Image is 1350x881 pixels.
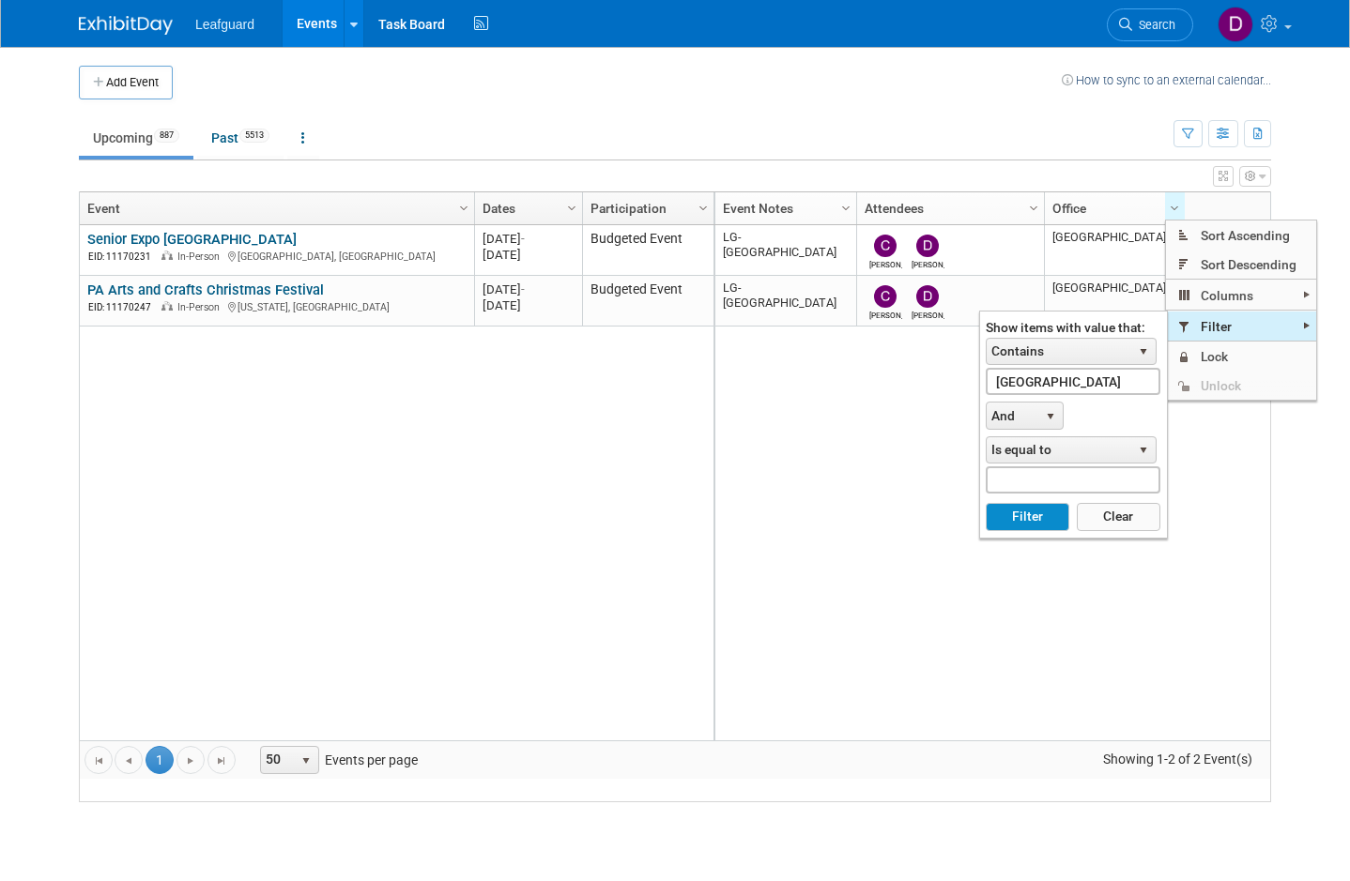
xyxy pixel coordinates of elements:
[88,302,159,312] span: EID: 11170247
[987,339,1131,365] span: Contains
[261,747,293,773] span: 50
[1167,201,1182,216] span: Column Settings
[1166,311,1316,341] span: Filter
[869,308,902,320] div: Calleen Kenney
[1043,409,1058,424] span: select
[1166,250,1316,279] span: Sort Descending
[87,192,462,224] a: Event
[986,320,1159,335] div: Show items with value that:
[1136,344,1151,359] span: select
[715,225,856,276] td: LG-[GEOGRAPHIC_DATA]
[483,281,574,297] div: [DATE]
[838,201,853,216] span: Column Settings
[564,201,579,216] span: Column Settings
[239,129,269,143] span: 5513
[1166,281,1316,310] span: Columns
[87,281,324,298] a: PA Arts and Crafts Christmas Festival
[987,437,1131,463] span: Is equal to
[916,285,939,308] img: David Krajnak
[197,120,284,156] a: Past5513
[1166,342,1316,372] span: Lock
[177,301,225,313] span: In-Person
[912,257,944,269] div: David Krajnak
[1165,192,1186,220] a: Column Settings
[183,753,198,768] span: Go to the next page
[79,66,173,99] button: Add Event
[562,192,583,220] a: Column Settings
[87,248,466,264] div: [GEOGRAPHIC_DATA], [GEOGRAPHIC_DATA]
[454,192,475,220] a: Column Settings
[176,746,205,774] a: Go to the next page
[694,192,714,220] a: Column Settings
[1024,192,1045,220] a: Column Settings
[874,235,897,257] img: Calleen Kenney
[715,276,856,327] td: LG-[GEOGRAPHIC_DATA]
[456,201,471,216] span: Column Settings
[1132,18,1175,32] span: Search
[874,285,897,308] img: Calleen Kenney
[88,251,159,262] span: EID: 11170231
[79,120,193,156] a: Upcoming887
[1136,443,1151,458] span: select
[207,746,236,774] a: Go to the last page
[521,232,525,246] span: -
[91,753,106,768] span: Go to the first page
[1166,220,1316,250] span: Sort Ascending
[1077,503,1160,531] button: Clear
[1052,192,1173,224] a: Office
[121,753,136,768] span: Go to the previous page
[483,247,574,263] div: [DATE]
[1107,8,1193,41] a: Search
[591,192,701,224] a: Participation
[912,308,944,320] div: David Krajnak
[521,282,525,296] span: -
[161,251,173,260] img: In-Person Event
[84,746,113,774] a: Go to the first page
[483,231,574,247] div: [DATE]
[1062,73,1271,87] a: How to sync to an external calendar...
[177,251,225,263] span: In-Person
[214,753,229,768] span: Go to the last page
[195,17,254,32] span: Leafguard
[582,225,713,276] td: Budgeted Event
[299,753,314,768] span: select
[1166,371,1316,400] span: Unlock
[916,235,939,257] img: David Krajnak
[154,129,179,143] span: 887
[161,301,173,311] img: In-Person Event
[87,298,466,314] div: [US_STATE], [GEOGRAPHIC_DATA]
[483,192,570,224] a: Dates
[1218,7,1253,42] img: David Krajnak
[1026,201,1041,216] span: Column Settings
[987,403,1038,429] span: And
[483,297,574,313] div: [DATE]
[1086,746,1270,772] span: Showing 1-2 of 2 Event(s)
[836,192,857,220] a: Column Settings
[1044,276,1185,327] td: [GEOGRAPHIC_DATA]
[723,192,844,224] a: Event Notes
[87,231,297,248] a: Senior Expo [GEOGRAPHIC_DATA]
[869,257,902,269] div: Calleen Kenney
[696,201,711,216] span: Column Settings
[865,192,1032,224] a: Attendees
[986,503,1069,531] button: Filter
[1044,225,1185,276] td: [GEOGRAPHIC_DATA]
[79,16,173,35] img: ExhibitDay
[146,746,174,774] span: 1
[115,746,143,774] a: Go to the previous page
[237,746,437,774] span: Events per page
[582,276,713,327] td: Budgeted Event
